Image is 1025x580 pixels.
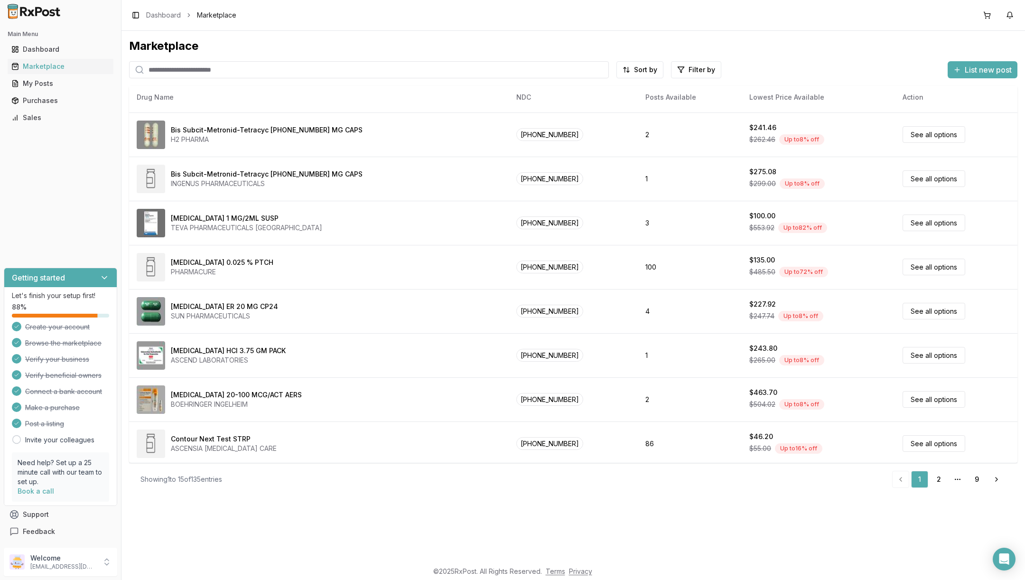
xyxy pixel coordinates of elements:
img: User avatar [9,554,25,570]
div: INGENUS PHARMACEUTICALS [171,179,363,188]
div: H2 PHARMA [171,135,363,144]
div: Contour Next Test STRP [171,434,251,444]
div: Up to 8 % off [779,355,824,365]
div: Bis Subcit-Metronid-Tetracyc [PHONE_NUMBER] MG CAPS [171,169,363,179]
td: 2 [638,377,742,421]
a: Go to next page [987,471,1006,488]
span: Create your account [25,322,90,332]
div: BOEHRINGER INGELHEIM [171,400,302,409]
td: 1 [638,333,742,377]
a: See all options [903,435,965,452]
div: Up to 8 % off [779,134,824,145]
div: Marketplace [11,62,110,71]
h2: Main Menu [8,30,113,38]
span: Make a purchase [25,403,80,412]
div: PHARMACURE [171,267,273,277]
span: [PHONE_NUMBER] [516,172,583,185]
nav: breadcrumb [146,10,236,20]
button: Sales [4,110,117,125]
img: Colesevelam HCl 3.75 GM PACK [137,341,165,370]
td: 2 [638,112,742,157]
span: Sort by [634,65,657,75]
img: Combivent Respimat 20-100 MCG/ACT AERS [137,385,165,414]
a: Book a call [18,487,54,495]
div: Up to 8 % off [779,399,824,410]
div: Sales [11,113,110,122]
div: [MEDICAL_DATA] 1 MG/2ML SUSP [171,214,279,223]
div: [MEDICAL_DATA] 20-100 MCG/ACT AERS [171,390,302,400]
a: 9 [968,471,985,488]
span: [PHONE_NUMBER] [516,261,583,273]
img: Carvedilol Phosphate ER 20 MG CP24 [137,297,165,326]
div: Up to 16 % off [775,443,822,454]
div: Up to 72 % off [779,267,828,277]
a: Privacy [569,567,592,575]
p: [EMAIL_ADDRESS][DOMAIN_NAME] [30,563,96,571]
img: RxPost Logo [4,4,65,19]
div: $463.70 [749,388,777,397]
div: [MEDICAL_DATA] 0.025 % PTCH [171,258,273,267]
div: SUN PHARMACEUTICALS [171,311,278,321]
a: Invite your colleagues [25,435,94,445]
a: My Posts [8,75,113,92]
span: Filter by [689,65,715,75]
a: See all options [903,391,965,408]
span: [PHONE_NUMBER] [516,128,583,141]
a: See all options [903,347,965,364]
div: Marketplace [129,38,1017,54]
span: 88 % [12,302,27,312]
span: Browse the marketplace [25,338,102,348]
div: Up to 8 % off [780,178,825,189]
span: List new post [965,64,1012,75]
img: Budesonide 1 MG/2ML SUSP [137,209,165,237]
h3: Getting started [12,272,65,283]
div: [MEDICAL_DATA] ER 20 MG CP24 [171,302,278,311]
span: $55.00 [749,444,771,453]
button: Filter by [671,61,721,78]
a: See all options [903,215,965,231]
a: See all options [903,170,965,187]
a: 1 [911,471,928,488]
a: 2 [930,471,947,488]
a: Purchases [8,92,113,109]
img: Bis Subcit-Metronid-Tetracyc 140-125-125 MG CAPS [137,165,165,193]
button: Feedback [4,523,117,540]
button: List new post [948,61,1017,78]
span: Post a listing [25,419,64,429]
span: $247.74 [749,311,774,321]
a: See all options [903,259,965,275]
div: $135.00 [749,255,775,265]
button: Marketplace [4,59,117,74]
img: Capsaicin 0.025 % PTCH [137,253,165,281]
span: Verify beneficial owners [25,371,102,380]
div: TEVA PHARMACEUTICALS [GEOGRAPHIC_DATA] [171,223,322,233]
div: $243.80 [749,344,777,353]
img: Bis Subcit-Metronid-Tetracyc 140-125-125 MG CAPS [137,121,165,149]
span: [PHONE_NUMBER] [516,437,583,450]
button: Sort by [616,61,663,78]
a: See all options [903,126,965,143]
span: $485.50 [749,267,775,277]
div: [MEDICAL_DATA] HCl 3.75 GM PACK [171,346,286,355]
div: Purchases [11,96,110,105]
div: Up to 82 % off [778,223,827,233]
td: 4 [638,289,742,333]
div: $46.20 [749,432,773,441]
div: Up to 8 % off [778,311,823,321]
p: Need help? Set up a 25 minute call with our team to set up. [18,458,103,486]
a: Dashboard [8,41,113,58]
p: Welcome [30,553,96,563]
div: Showing 1 to 15 of 135 entries [140,475,222,484]
span: Marketplace [197,10,236,20]
th: Drug Name [129,86,509,109]
span: $553.92 [749,223,774,233]
span: [PHONE_NUMBER] [516,305,583,318]
a: See all options [903,303,965,319]
div: Open Intercom Messenger [993,548,1016,571]
p: Let's finish your setup first! [12,291,109,300]
div: Dashboard [11,45,110,54]
div: My Posts [11,79,110,88]
a: Terms [546,567,565,575]
a: Dashboard [146,10,181,20]
button: Dashboard [4,42,117,57]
